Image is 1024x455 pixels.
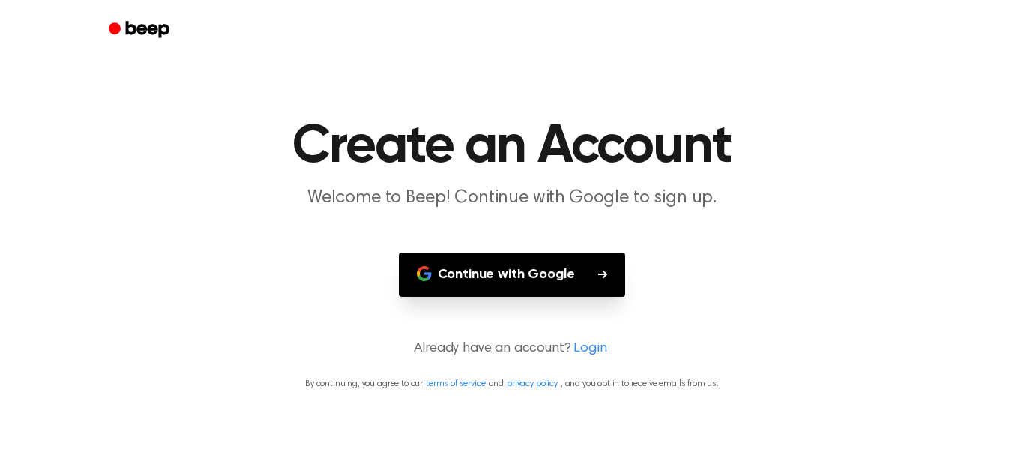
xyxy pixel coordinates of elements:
[224,186,800,211] p: Welcome to Beep! Continue with Google to sign up.
[573,339,606,359] a: Login
[507,379,558,388] a: privacy policy
[18,377,1006,391] p: By continuing, you agree to our and , and you opt in to receive emails from us.
[18,339,1006,359] p: Already have an account?
[426,379,485,388] a: terms of service
[128,120,896,174] h1: Create an Account
[399,253,626,297] button: Continue with Google
[98,16,183,45] a: Beep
